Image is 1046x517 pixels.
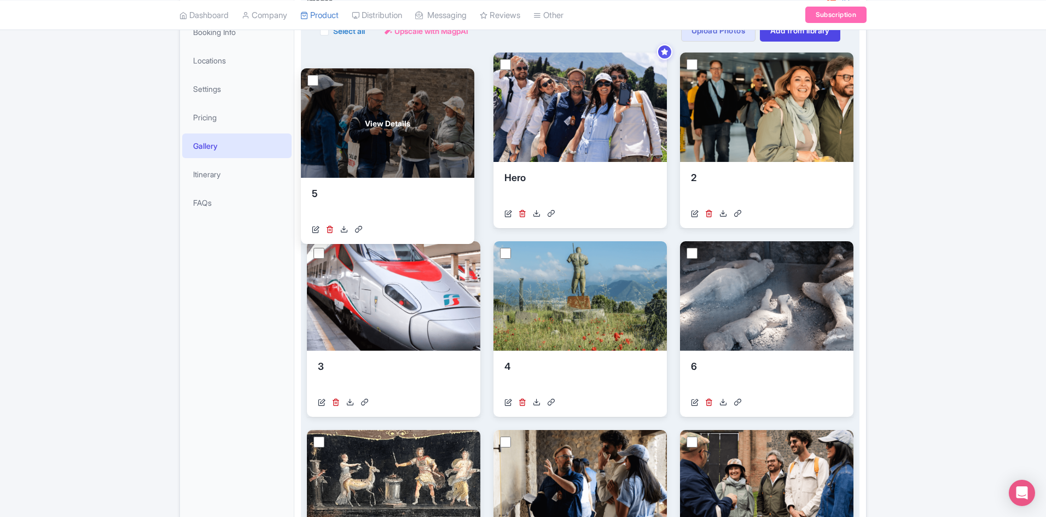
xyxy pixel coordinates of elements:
[318,359,469,392] div: 3
[760,20,840,42] a: Add from library
[504,171,656,204] div: Hero
[681,20,756,42] a: Upload Photos
[691,171,842,204] div: 2
[805,7,867,23] a: Subscription
[301,68,474,178] a: View Details
[182,20,292,44] a: Booking Info
[312,187,463,219] div: 5
[365,118,410,129] span: View Details
[691,359,842,392] div: 6
[182,48,292,73] a: Locations
[182,162,292,187] a: Itinerary
[1009,480,1035,506] div: Open Intercom Messenger
[385,25,468,37] a: Upscale with MagpAI
[182,190,292,215] a: FAQs
[182,133,292,158] a: Gallery
[182,105,292,130] a: Pricing
[182,77,292,101] a: Settings
[333,25,365,37] label: Select all
[394,25,468,37] span: Upscale with MagpAI
[504,359,656,392] div: 4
